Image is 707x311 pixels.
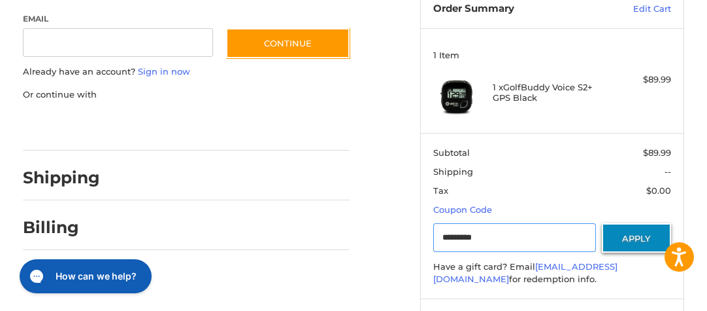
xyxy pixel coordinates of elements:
div: $89.99 [612,73,671,86]
span: Tax [433,185,448,196]
h4: 1 x GolfBuddy Voice S2+ GPS Black [493,82,608,103]
span: $0.00 [646,185,671,196]
a: Edit Cart [595,3,671,16]
div: Have a gift card? Email for redemption info. [433,261,671,286]
h3: 1 Item [433,50,671,60]
button: Continue [226,28,350,58]
iframe: PayPal-paylater [129,114,227,137]
h3: Order Summary [433,3,595,16]
p: Or continue with [23,88,350,101]
iframe: PayPal-venmo [240,114,338,137]
iframe: PayPal-paypal [18,114,116,137]
a: Coupon Code [433,204,492,215]
iframe: Gorgias live chat messenger [13,255,156,298]
input: Gift Certificate or Coupon Code [433,223,595,253]
span: Subtotal [433,147,470,158]
span: -- [665,166,671,177]
p: Already have an account? [23,65,350,79]
a: Sign in now [138,66,190,77]
span: $89.99 [643,147,671,158]
h2: Billing [23,217,99,238]
label: Email [23,13,214,25]
button: Apply [602,223,671,253]
h2: Shipping [23,168,100,188]
span: Shipping [433,166,473,177]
